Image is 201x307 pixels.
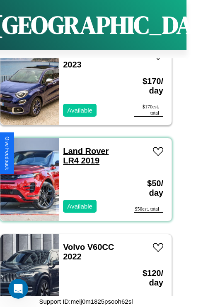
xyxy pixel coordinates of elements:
[4,137,10,170] div: Give Feedback
[134,260,163,296] h3: $ 120 / day
[8,279,28,299] iframe: Intercom live chat
[63,50,106,69] a: Fiat Strada 2023
[63,242,114,261] a: Volvo V60CC 2022
[67,201,92,212] p: Available
[39,296,133,307] p: Support ID: meij0m1825psooh62sl
[134,68,163,104] h3: $ 170 / day
[134,206,163,213] div: $ 50 est. total
[134,170,163,206] h3: $ 50 / day
[67,105,92,116] p: Available
[134,104,163,117] div: $ 170 est. total
[63,146,109,165] a: Land Rover LR4 2019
